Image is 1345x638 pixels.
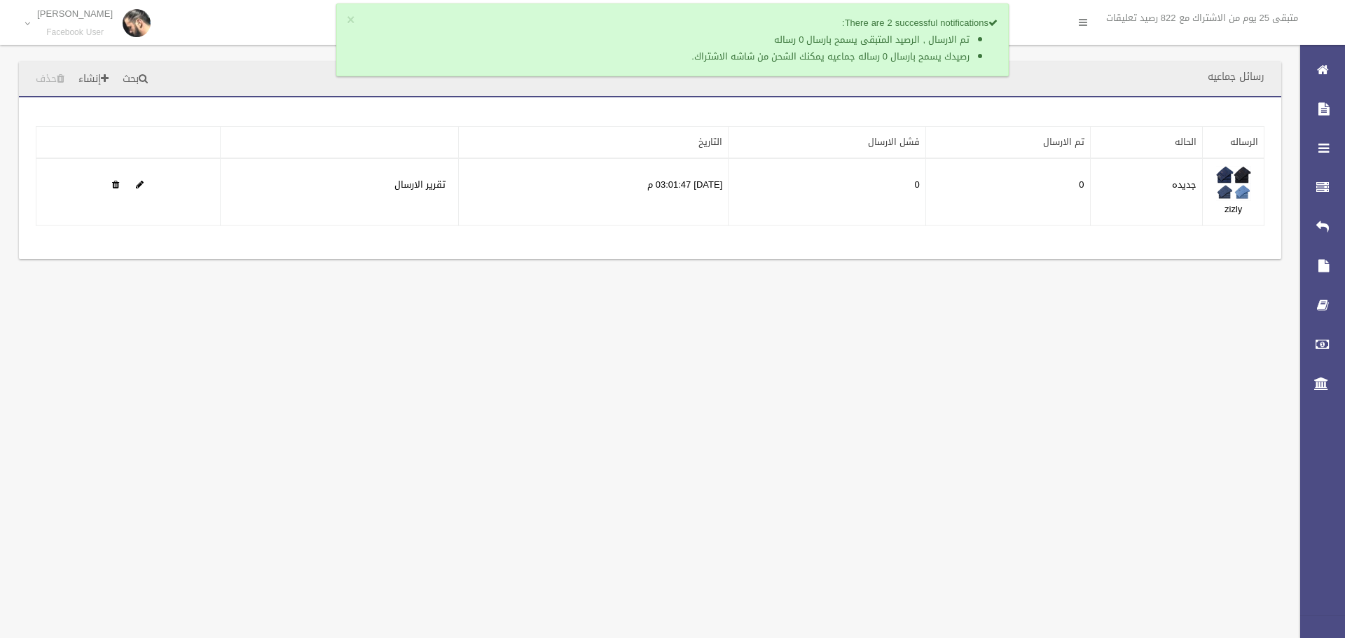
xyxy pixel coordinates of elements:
img: 638908670536701034.jpg [1216,166,1251,201]
li: رصيدك يسمح بارسال 0 رساله جماعيه يمكنك الشحن من شاشه الاشتراك. [373,48,970,65]
th: الحاله [1090,127,1203,159]
header: رسائل جماعيه [1191,63,1281,90]
small: Facebook User [37,27,113,38]
a: إنشاء [73,67,114,92]
li: تم الارسال , الرصيد المتبقى يسمح بارسال 0 رساله [373,32,970,48]
a: تقرير الارسال [394,176,446,193]
th: الرساله [1203,127,1264,159]
td: 0 [925,158,1090,226]
a: فشل الارسال [868,133,920,151]
a: zizly [1225,200,1242,218]
a: Edit [136,176,144,193]
label: جديده [1172,176,1196,193]
td: 0 [729,158,925,226]
button: × [347,13,354,27]
a: تم الارسال [1043,133,1084,151]
strong: There are 2 successful notifications: [842,14,998,32]
a: التاريخ [698,133,722,151]
td: [DATE] 03:01:47 م [459,158,729,226]
a: بحث [117,67,153,92]
p: [PERSON_NAME] [37,8,113,19]
a: Edit [1216,176,1251,193]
